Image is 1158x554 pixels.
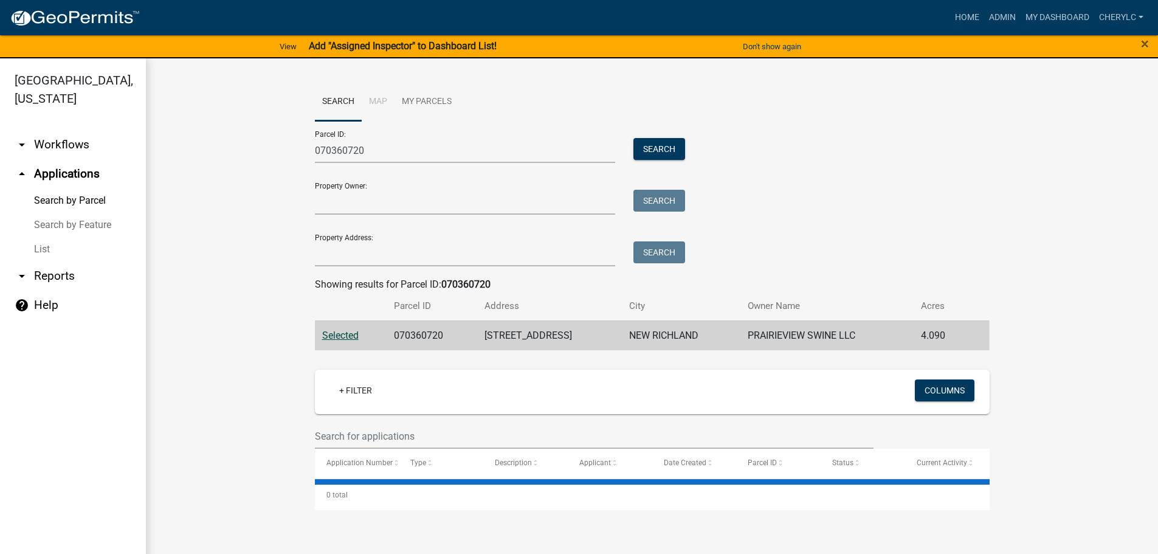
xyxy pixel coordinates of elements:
a: View [275,36,302,57]
datatable-header-cell: Parcel ID [736,449,821,478]
div: 0 total [315,480,990,510]
a: Search [315,83,362,122]
td: 070360720 [387,320,477,350]
th: Acres [914,292,969,320]
datatable-header-cell: Application Number [315,449,399,478]
a: My Parcels [395,83,459,122]
span: Parcel ID [748,459,777,467]
span: Current Activity [917,459,967,467]
button: Don't show again [738,36,806,57]
i: arrow_drop_down [15,137,29,152]
a: Home [950,6,984,29]
button: Close [1141,36,1149,51]
td: NEW RICHLAND [622,320,740,350]
strong: Add "Assigned Inspector" to Dashboard List! [309,40,497,52]
span: Status [832,459,853,467]
a: + Filter [329,379,382,401]
th: City [622,292,740,320]
span: Type [410,459,426,467]
datatable-header-cell: Current Activity [905,449,990,478]
strong: 070360720 [441,279,491,290]
th: Parcel ID [387,292,477,320]
button: Columns [915,379,974,401]
td: PRAIRIEVIEW SWINE LLC [740,320,914,350]
button: Search [633,241,685,263]
button: Search [633,138,685,160]
i: help [15,298,29,313]
a: Selected [322,330,359,341]
input: Search for applications [315,424,874,449]
datatable-header-cell: Date Created [652,449,737,478]
td: 4.090 [914,320,969,350]
datatable-header-cell: Status [821,449,905,478]
a: My Dashboard [1021,6,1094,29]
span: Description [495,459,532,467]
datatable-header-cell: Description [483,449,568,478]
span: Application Number [326,459,393,467]
span: Applicant [579,459,611,467]
datatable-header-cell: Applicant [568,449,652,478]
th: Owner Name [740,292,914,320]
td: [STREET_ADDRESS] [477,320,622,350]
span: Date Created [664,459,706,467]
th: Address [477,292,622,320]
i: arrow_drop_down [15,269,29,283]
a: Cherylc [1094,6,1148,29]
div: Showing results for Parcel ID: [315,277,990,292]
i: arrow_drop_up [15,167,29,181]
a: Admin [984,6,1021,29]
button: Search [633,190,685,212]
span: × [1141,35,1149,52]
datatable-header-cell: Type [399,449,483,478]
